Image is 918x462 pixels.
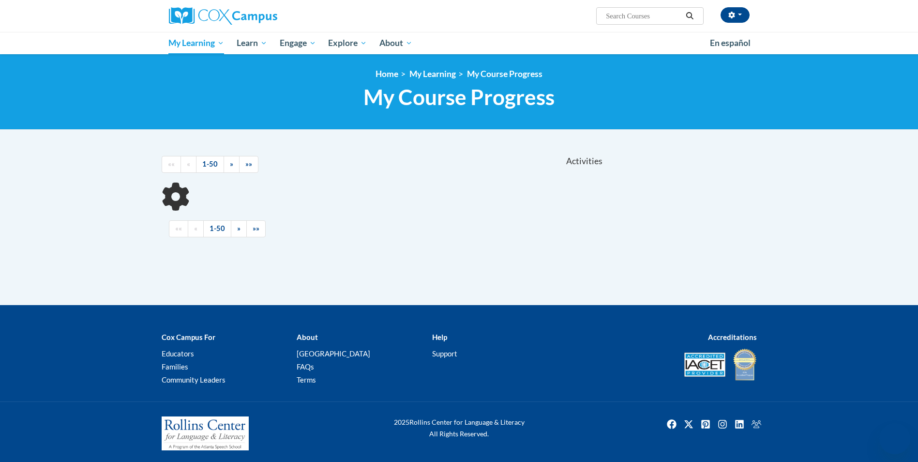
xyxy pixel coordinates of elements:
a: Learn [230,32,273,54]
a: Begining [169,220,188,237]
a: Instagram [715,416,730,432]
span: « [187,160,190,168]
span: Learn [237,37,267,49]
span: About [379,37,412,49]
a: Support [432,349,457,358]
span: »» [245,160,252,168]
a: Home [376,69,398,79]
a: En español [704,33,757,53]
a: End [246,220,266,237]
a: End [239,156,258,173]
a: Educators [162,349,194,358]
a: [GEOGRAPHIC_DATA] [297,349,370,358]
a: My Course Progress [467,69,542,79]
img: Pinterest icon [698,416,713,432]
button: Search [682,10,697,22]
span: En español [710,38,751,48]
a: Facebook [664,416,679,432]
a: 1-50 [203,220,231,237]
b: About [297,333,318,341]
span: My Course Progress [363,84,555,110]
a: Community Leaders [162,375,226,384]
a: Terms [297,375,316,384]
a: Engage [273,32,322,54]
span: 2025 [394,418,409,426]
b: Help [432,333,447,341]
b: Accreditations [708,333,757,341]
span: » [230,160,233,168]
span: «« [168,160,175,168]
div: Main menu [154,32,764,54]
span: «« [175,224,182,232]
span: »» [253,224,259,232]
a: Begining [162,156,181,173]
a: Families [162,362,188,371]
img: Facebook group icon [749,416,764,432]
a: Next [231,220,247,237]
img: LinkedIn icon [732,416,747,432]
a: Cox Campus [169,7,353,25]
span: Explore [328,37,367,49]
span: » [237,224,241,232]
input: Search Courses [605,10,682,22]
img: IDA® Accredited [733,348,757,382]
a: 1-50 [196,156,224,173]
img: Twitter icon [681,416,696,432]
span: My Learning [168,37,224,49]
a: My Learning [163,32,231,54]
a: Next [224,156,240,173]
a: Previous [188,220,204,237]
b: Cox Campus For [162,333,215,341]
a: Facebook Group [749,416,764,432]
img: Cox Campus [169,7,277,25]
span: Activities [566,156,602,167]
a: About [373,32,419,54]
img: Instagram icon [715,416,730,432]
img: Accredited IACET® Provider [684,353,725,377]
a: Pinterest [698,416,713,432]
a: Linkedin [732,416,747,432]
span: « [194,224,197,232]
a: Twitter [681,416,696,432]
span: Engage [280,37,316,49]
a: Explore [322,32,373,54]
a: My Learning [409,69,456,79]
a: FAQs [297,362,314,371]
iframe: Button to launch messaging window [879,423,910,454]
img: Facebook icon [664,416,679,432]
img: Rollins Center for Language & Literacy - A Program of the Atlanta Speech School [162,416,249,450]
button: Account Settings [721,7,750,23]
a: Previous [181,156,196,173]
div: Rollins Center for Language & Literacy All Rights Reserved. [358,416,561,440]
